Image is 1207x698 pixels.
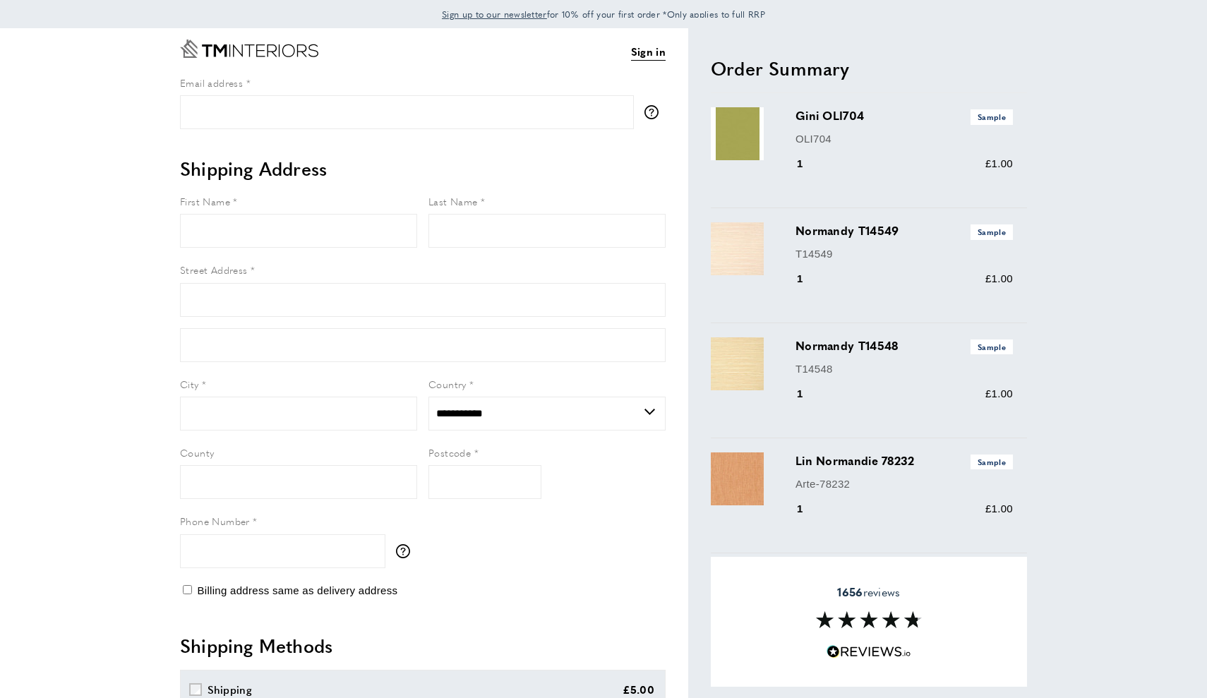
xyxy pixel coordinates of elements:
img: Normandy T14548 [711,337,764,390]
a: Sign up to our newsletter [442,7,547,21]
p: T14549 [795,246,1013,263]
span: Street Address [180,263,248,277]
div: 1 [795,385,823,402]
span: First Name [180,194,230,208]
a: Sign in [631,43,666,61]
h2: Shipping Methods [180,633,666,658]
button: More information [644,105,666,119]
span: Last Name [428,194,478,208]
div: 1 [795,155,823,172]
span: Country [428,377,467,391]
span: City [180,377,199,391]
img: Reviews section [816,611,922,628]
span: Phone Number [180,514,250,528]
span: for 10% off your first order *Only applies to full RRP [442,8,765,20]
span: Sample [971,455,1013,469]
h3: Normandy T14548 [795,337,1013,354]
span: County [180,445,214,459]
div: 1 [795,270,823,287]
img: Reviews.io 5 stars [827,645,911,658]
span: Postcode [428,445,471,459]
span: Sign up to our newsletter [442,8,547,20]
h3: Normandy T14549 [795,222,1013,239]
img: Lin Normandie 78232 [711,452,764,505]
button: More information [396,544,417,558]
span: £1.00 [985,387,1013,399]
span: £1.00 [985,272,1013,284]
h3: Gini OLI704 [795,107,1013,124]
h2: Shipping Address [180,156,666,181]
a: Go to Home page [180,40,318,58]
img: Normandy T14549 [711,222,764,275]
div: Shipping [208,681,252,698]
strong: 1656 [837,584,863,600]
input: Billing address same as delivery address [183,585,192,594]
p: Arte-78232 [795,476,1013,493]
p: T14548 [795,361,1013,378]
span: £1.00 [985,503,1013,515]
div: £5.00 [623,681,655,698]
span: Sample [971,339,1013,354]
span: Email address [180,76,243,90]
div: 1 [795,500,823,517]
span: Billing address same as delivery address [197,584,397,596]
h2: Order Summary [711,56,1027,81]
h3: Lin Normandie 78232 [795,452,1013,469]
span: reviews [837,585,900,599]
span: £1.00 [985,157,1013,169]
p: OLI704 [795,131,1013,148]
span: Sample [971,224,1013,239]
img: Gini OLI704 [711,107,764,160]
span: Sample [971,109,1013,124]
